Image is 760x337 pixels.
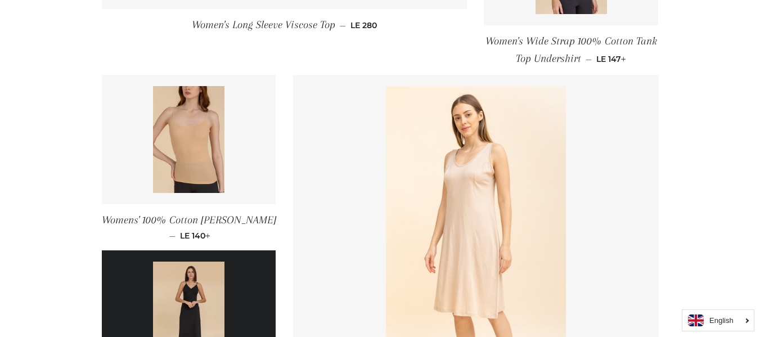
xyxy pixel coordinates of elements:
span: — [340,20,346,30]
i: English [709,317,734,324]
span: LE 147 [596,54,626,64]
span: LE 280 [350,20,377,30]
span: LE 140 [180,231,210,241]
span: Women's Wide Strap 100% Cotton Tank Top Undershirt [485,35,657,65]
a: Women's Wide Strap 100% Cotton Tank Top Undershirt — LE 147 [484,25,658,75]
span: Women's Long Sleeve Viscose Top [192,19,335,31]
a: Women's Long Sleeve Viscose Top — LE 280 [102,9,467,41]
span: Womens' 100% Cotton [PERSON_NAME] [102,214,276,226]
a: English [688,314,748,326]
span: — [169,231,176,241]
a: Womens' 100% Cotton [PERSON_NAME] — LE 140 [102,204,276,250]
span: — [586,54,592,64]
